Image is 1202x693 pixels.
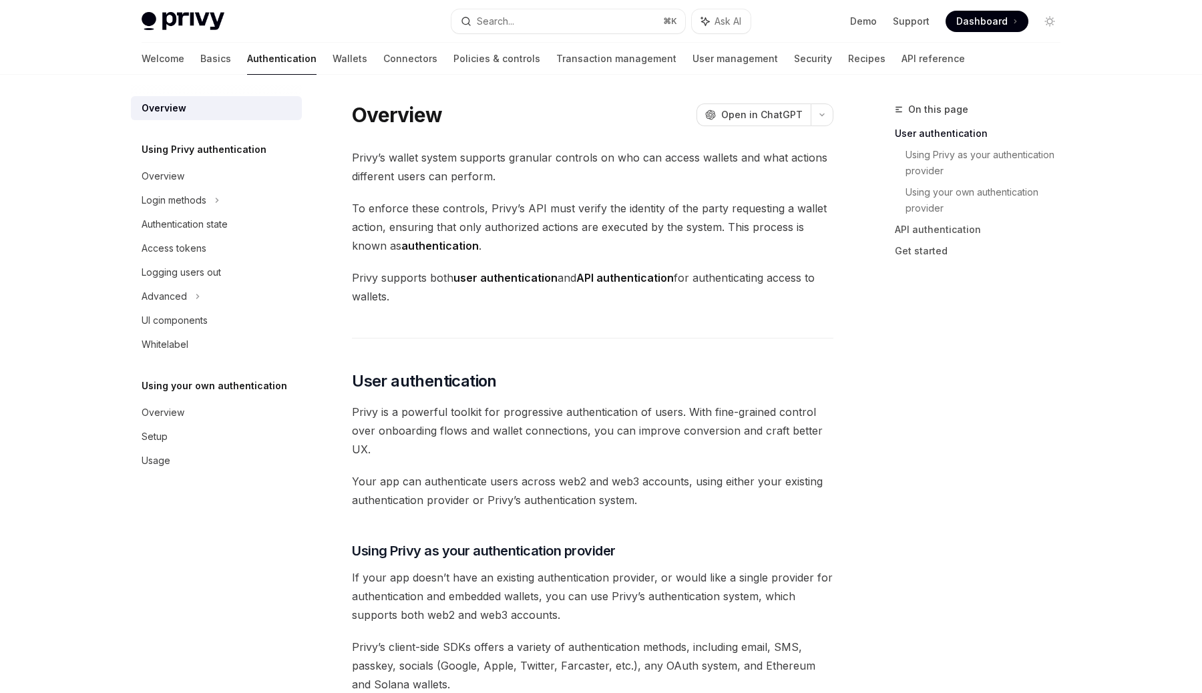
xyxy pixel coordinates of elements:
span: Your app can authenticate users across web2 and web3 accounts, using either your existing authent... [352,472,833,509]
a: User authentication [895,123,1071,144]
a: Basics [200,43,231,75]
h5: Using Privy authentication [142,142,266,158]
span: Dashboard [956,15,1008,28]
strong: API authentication [576,271,674,284]
a: Whitelabel [131,332,302,357]
a: API authentication [895,219,1071,240]
a: Get started [895,240,1071,262]
strong: authentication [401,239,479,252]
div: Advanced [142,288,187,304]
strong: user authentication [453,271,558,284]
a: API reference [901,43,965,75]
a: Overview [131,96,302,120]
div: Usage [142,453,170,469]
a: Authentication [247,43,317,75]
a: Demo [850,15,877,28]
a: User management [692,43,778,75]
a: Overview [131,164,302,188]
span: ⌘ K [663,16,677,27]
div: Logging users out [142,264,221,280]
a: Welcome [142,43,184,75]
span: Using Privy as your authentication provider [352,541,616,560]
span: To enforce these controls, Privy’s API must verify the identity of the party requesting a wallet ... [352,199,833,255]
span: If your app doesn’t have an existing authentication provider, or would like a single provider for... [352,568,833,624]
span: On this page [908,101,968,118]
div: Authentication state [142,216,228,232]
a: Recipes [848,43,885,75]
div: Whitelabel [142,336,188,353]
div: Setup [142,429,168,445]
a: Usage [131,449,302,473]
div: Search... [477,13,514,29]
a: Support [893,15,930,28]
button: Search...⌘K [451,9,685,33]
div: Overview [142,168,184,184]
a: Transaction management [556,43,676,75]
a: Overview [131,401,302,425]
a: Authentication state [131,212,302,236]
a: Policies & controls [453,43,540,75]
a: Using Privy as your authentication provider [906,144,1071,182]
a: Security [794,43,832,75]
span: Ask AI [715,15,741,28]
span: Privy is a powerful toolkit for progressive authentication of users. With fine-grained control ov... [352,403,833,459]
a: Access tokens [131,236,302,260]
button: Open in ChatGPT [696,103,811,126]
a: Using your own authentication provider [906,182,1071,219]
div: Overview [142,100,186,116]
a: Setup [131,425,302,449]
button: Ask AI [692,9,751,33]
h1: Overview [352,103,442,127]
span: Open in ChatGPT [721,108,803,122]
div: UI components [142,312,208,328]
div: Overview [142,405,184,421]
span: User authentication [352,371,497,392]
a: Connectors [383,43,437,75]
a: UI components [131,308,302,332]
a: Logging users out [131,260,302,284]
h5: Using your own authentication [142,378,287,394]
img: light logo [142,12,224,31]
div: Login methods [142,192,206,208]
a: Dashboard [946,11,1028,32]
button: Toggle dark mode [1039,11,1060,32]
span: Privy supports both and for authenticating access to wallets. [352,268,833,306]
div: Access tokens [142,240,206,256]
a: Wallets [333,43,367,75]
span: Privy’s wallet system supports granular controls on who can access wallets and what actions diffe... [352,148,833,186]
